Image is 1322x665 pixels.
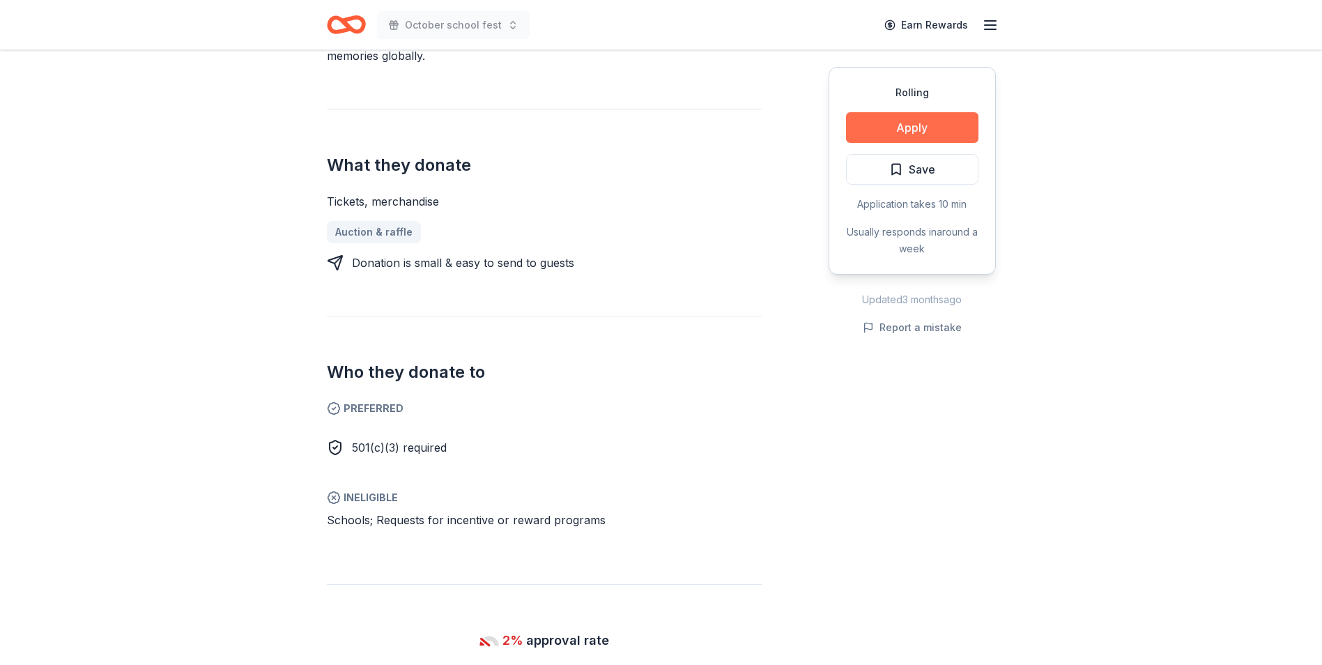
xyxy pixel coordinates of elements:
span: Ineligible [327,489,762,506]
span: 501(c)(3) required [352,441,447,454]
span: Preferred [327,400,762,417]
span: Save [909,160,935,178]
button: Apply [846,112,978,143]
button: Report a mistake [863,319,962,336]
button: Save [846,154,978,185]
a: Auction & raffle [327,221,421,243]
div: Rolling [846,84,978,101]
span: approval rate [526,629,609,652]
button: October school fest [377,11,530,39]
div: Tickets, merchandise [327,193,762,210]
h2: What they donate [327,154,762,176]
div: Application takes 10 min [846,196,978,213]
span: October school fest [405,17,502,33]
h2: Who they donate to [327,361,762,383]
div: Donation is small & easy to send to guests [352,254,574,271]
div: Usually responds in around a week [846,224,978,257]
span: 2% [502,629,523,652]
span: Schools; Requests for incentive or reward programs [327,513,606,527]
a: Home [327,8,366,41]
div: Updated 3 months ago [829,291,996,308]
a: Earn Rewards [876,13,976,38]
